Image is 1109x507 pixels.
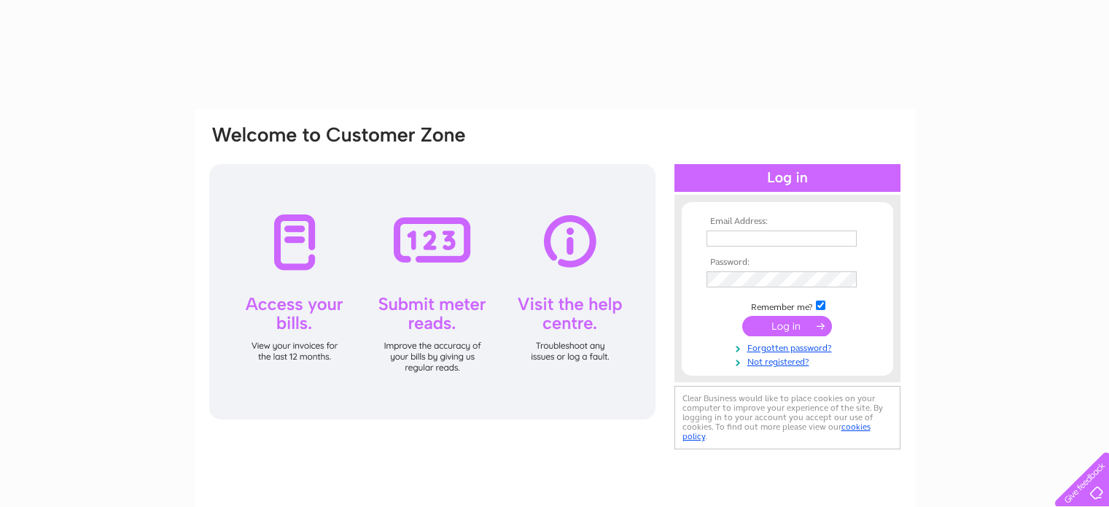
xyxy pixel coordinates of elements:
a: Not registered? [707,354,872,368]
th: Email Address: [703,217,872,227]
a: Forgotten password? [707,340,872,354]
div: Clear Business would like to place cookies on your computer to improve your experience of the sit... [674,386,900,449]
input: Submit [742,316,832,336]
a: cookies policy [682,422,871,441]
td: Remember me? [703,298,872,313]
th: Password: [703,258,872,268]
